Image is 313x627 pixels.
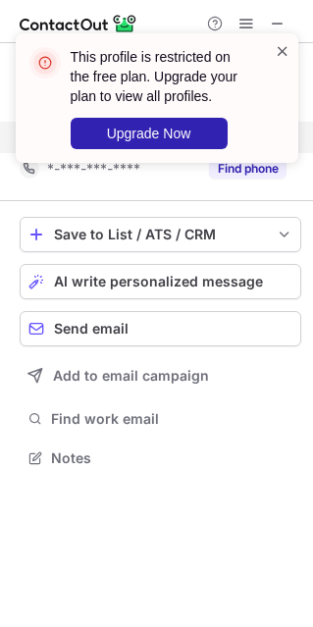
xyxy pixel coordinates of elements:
div: Save to List / ATS / CRM [54,227,267,242]
span: Upgrade Now [107,126,191,141]
button: AI write personalized message [20,264,301,299]
button: Send email [20,311,301,346]
span: Notes [51,449,293,467]
img: error [29,47,61,78]
span: Add to email campaign [53,368,209,384]
button: save-profile-one-click [20,217,301,252]
span: AI write personalized message [54,274,263,289]
img: ContactOut v5.3.10 [20,12,137,35]
button: Upgrade Now [71,118,228,149]
button: Notes [20,444,301,472]
header: This profile is restricted on the free plan. Upgrade your plan to view all profiles. [71,47,251,106]
button: Find work email [20,405,301,433]
button: Add to email campaign [20,358,301,393]
span: Find work email [51,410,293,428]
span: Send email [54,321,129,337]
